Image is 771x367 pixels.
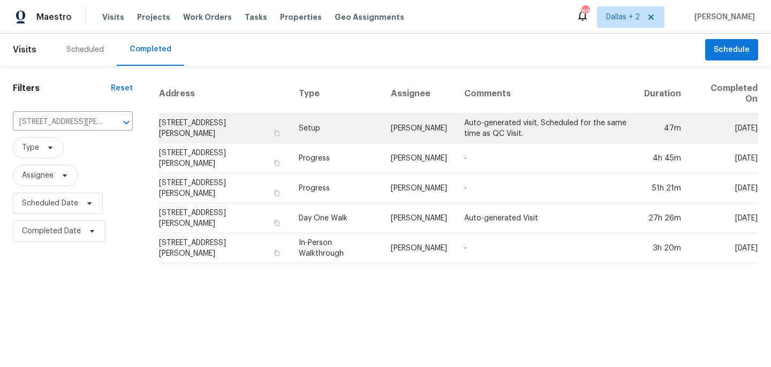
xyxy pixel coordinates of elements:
[382,74,456,113] th: Assignee
[290,143,382,173] td: Progress
[335,12,404,22] span: Geo Assignments
[382,233,456,263] td: [PERSON_NAME]
[13,83,111,94] h1: Filters
[382,143,456,173] td: [PERSON_NAME]
[22,142,39,153] span: Type
[290,173,382,203] td: Progress
[36,12,72,22] span: Maestro
[158,74,290,113] th: Address
[158,203,290,233] td: [STREET_ADDRESS][PERSON_NAME]
[690,12,755,22] span: [PERSON_NAME]
[158,173,290,203] td: [STREET_ADDRESS][PERSON_NAME]
[714,43,750,57] span: Schedule
[456,233,636,263] td: -
[690,233,758,263] td: [DATE]
[158,233,290,263] td: [STREET_ADDRESS][PERSON_NAME]
[690,113,758,143] td: [DATE]
[102,12,124,22] span: Visits
[636,203,690,233] td: 27h 26m
[690,173,758,203] td: [DATE]
[119,115,134,130] button: Open
[290,113,382,143] td: Setup
[636,173,690,203] td: 51h 21m
[456,203,636,233] td: Auto-generated Visit
[22,226,81,236] span: Completed Date
[456,74,636,113] th: Comments
[690,143,758,173] td: [DATE]
[606,12,640,22] span: Dallas + 2
[456,173,636,203] td: -
[183,12,232,22] span: Work Orders
[137,12,170,22] span: Projects
[245,13,267,21] span: Tasks
[290,203,382,233] td: Day One Walk
[636,74,690,113] th: Duration
[636,113,690,143] td: 47m
[690,203,758,233] td: [DATE]
[66,44,104,55] div: Scheduled
[456,143,636,173] td: -
[272,128,282,138] button: Copy Address
[382,203,456,233] td: [PERSON_NAME]
[690,74,758,113] th: Completed On
[158,113,290,143] td: [STREET_ADDRESS][PERSON_NAME]
[13,38,36,62] span: Visits
[158,143,290,173] td: [STREET_ADDRESS][PERSON_NAME]
[272,188,282,198] button: Copy Address
[636,233,690,263] td: 3h 20m
[382,113,456,143] td: [PERSON_NAME]
[111,83,133,94] div: Reset
[280,12,322,22] span: Properties
[22,198,78,209] span: Scheduled Date
[22,170,54,181] span: Assignee
[456,113,636,143] td: Auto-generated visit. Scheduled for the same time as QC Visit.
[290,233,382,263] td: In-Person Walkthrough
[636,143,690,173] td: 4h 45m
[705,39,758,61] button: Schedule
[130,44,171,55] div: Completed
[272,248,282,258] button: Copy Address
[581,6,589,17] div: 88
[272,218,282,228] button: Copy Address
[13,114,103,131] input: Search for an address...
[382,173,456,203] td: [PERSON_NAME]
[290,74,382,113] th: Type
